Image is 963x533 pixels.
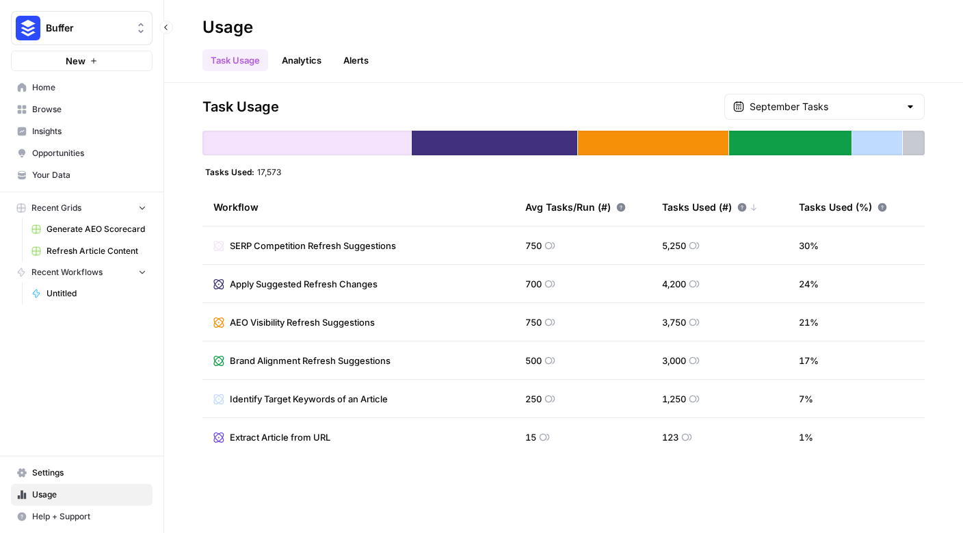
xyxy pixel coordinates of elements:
[25,283,153,304] a: Untitled
[525,392,542,406] span: 250
[11,99,153,120] a: Browse
[11,11,153,45] button: Workspace: Buffer
[25,218,153,240] a: Generate AEO Scorecard
[11,142,153,164] a: Opportunities
[750,100,899,114] input: September Tasks
[47,287,146,300] span: Untitled
[32,125,146,138] span: Insights
[202,97,279,116] span: Task Usage
[202,49,268,71] a: Task Usage
[230,354,391,367] span: Brand Alignment Refresh Suggestions
[31,266,103,278] span: Recent Workflows
[662,239,686,252] span: 5,250
[525,188,626,226] div: Avg Tasks/Run (#)
[11,262,153,283] button: Recent Workflows
[11,51,153,71] button: New
[47,245,146,257] span: Refresh Article Content
[32,169,146,181] span: Your Data
[799,430,813,444] span: 1 %
[274,49,330,71] a: Analytics
[335,49,377,71] a: Alerts
[525,239,542,252] span: 750
[662,392,686,406] span: 1,250
[202,16,253,38] div: Usage
[11,164,153,186] a: Your Data
[662,277,686,291] span: 4,200
[11,77,153,99] a: Home
[257,166,281,177] span: 17,573
[32,103,146,116] span: Browse
[32,467,146,479] span: Settings
[799,392,813,406] span: 7 %
[799,188,887,226] div: Tasks Used (%)
[205,166,254,177] span: Tasks Used:
[25,240,153,262] a: Refresh Article Content
[32,81,146,94] span: Home
[525,277,542,291] span: 700
[230,430,330,444] span: Extract Article from URL
[16,16,40,40] img: Buffer Logo
[230,315,375,329] span: AEO Visibility Refresh Suggestions
[47,223,146,235] span: Generate AEO Scorecard
[525,430,536,444] span: 15
[11,198,153,218] button: Recent Grids
[11,120,153,142] a: Insights
[11,462,153,484] a: Settings
[230,239,396,252] span: SERP Competition Refresh Suggestions
[11,484,153,506] a: Usage
[32,489,146,501] span: Usage
[31,202,81,214] span: Recent Grids
[799,354,819,367] span: 17 %
[662,354,686,367] span: 3,000
[525,315,542,329] span: 750
[213,188,503,226] div: Workflow
[799,277,819,291] span: 24 %
[525,354,542,367] span: 500
[32,147,146,159] span: Opportunities
[662,188,758,226] div: Tasks Used (#)
[230,392,388,406] span: Identify Target Keywords of an Article
[799,315,819,329] span: 21 %
[662,315,686,329] span: 3,750
[230,277,378,291] span: Apply Suggested Refresh Changes
[799,239,819,252] span: 30 %
[662,430,678,444] span: 123
[46,21,129,35] span: Buffer
[32,510,146,523] span: Help + Support
[66,54,85,68] span: New
[11,506,153,528] button: Help + Support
